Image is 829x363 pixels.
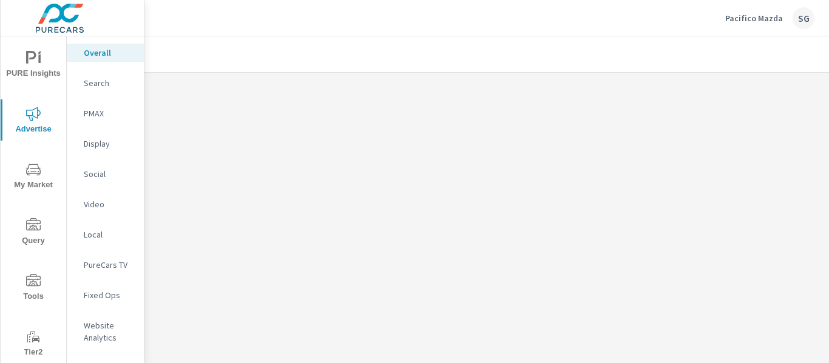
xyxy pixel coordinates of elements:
[67,286,144,304] div: Fixed Ops
[84,198,134,210] p: Video
[84,77,134,89] p: Search
[67,165,144,183] div: Social
[67,135,144,153] div: Display
[67,316,144,347] div: Website Analytics
[67,195,144,213] div: Video
[84,138,134,150] p: Display
[4,274,63,304] span: Tools
[67,44,144,62] div: Overall
[67,104,144,122] div: PMAX
[4,51,63,81] span: PURE Insights
[84,259,134,271] p: PureCars TV
[67,256,144,274] div: PureCars TV
[4,218,63,248] span: Query
[793,7,814,29] div: SG
[67,74,144,92] div: Search
[84,289,134,301] p: Fixed Ops
[84,228,134,241] p: Local
[4,330,63,359] span: Tier2
[84,168,134,180] p: Social
[725,13,783,24] p: Pacifico Mazda
[4,162,63,192] span: My Market
[4,107,63,136] span: Advertise
[84,319,134,344] p: Website Analytics
[84,47,134,59] p: Overall
[67,225,144,244] div: Local
[84,107,134,119] p: PMAX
